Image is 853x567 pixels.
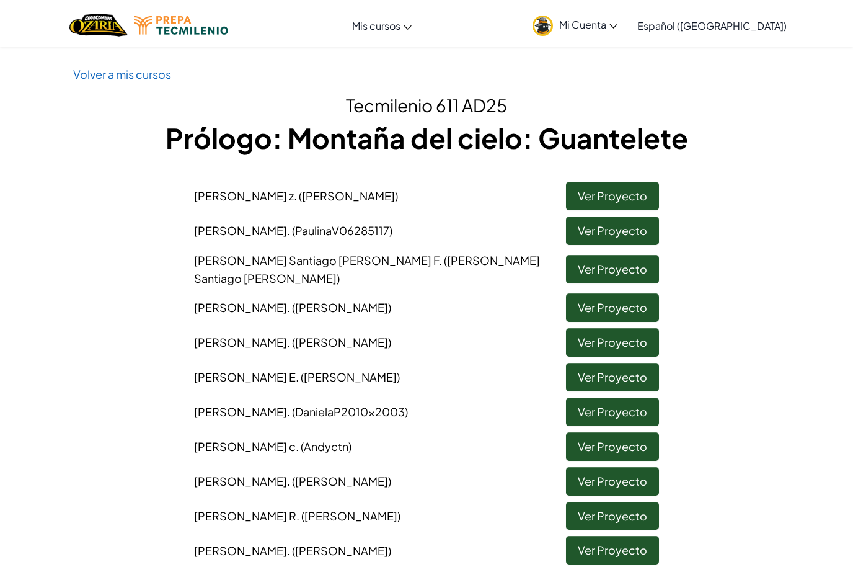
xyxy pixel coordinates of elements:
a: Ver Proyecto [566,395,659,423]
a: Volver a mis cursos [73,64,171,78]
span: Español ([GEOGRAPHIC_DATA]) [637,16,787,29]
a: Ver Proyecto [566,360,659,388]
span: . ([PERSON_NAME]) [287,471,391,485]
span: [PERSON_NAME] [194,332,391,346]
a: Ver Proyecto [566,464,659,493]
a: Ver Proyecto [566,290,659,319]
a: Ver Proyecto [566,213,659,242]
a: Ver Proyecto [566,429,659,458]
a: Ozaria by CodeCombat logo [69,9,127,35]
span: [PERSON_NAME] [194,401,408,416]
span: . ([PERSON_NAME]) [294,185,398,200]
span: . ([PERSON_NAME] Santiago [PERSON_NAME]) [194,250,540,282]
a: Mi Cuenta [526,2,624,42]
a: Ver Proyecto [566,179,659,207]
img: Home [69,9,127,35]
span: . (Andyctn) [296,436,351,450]
span: Mi Cuenta [559,15,617,28]
span: [PERSON_NAME] [194,220,392,234]
span: . ([PERSON_NAME]) [287,540,391,555]
h1: Prólogo: Montaña del cielo: Guantelete [73,115,780,154]
span: . ([PERSON_NAME]) [296,367,400,381]
span: . ([PERSON_NAME]) [287,297,391,311]
span: [PERSON_NAME] z [194,185,398,200]
span: [PERSON_NAME] [194,540,391,555]
a: Ver Proyecto [566,533,659,561]
span: [PERSON_NAME] c [194,436,351,450]
h2: Tecmilenio 611 AD25 [73,89,780,115]
span: [PERSON_NAME] E [194,367,400,381]
img: Tecmilenio logo [134,13,228,32]
a: Ver Proyecto [566,325,659,354]
span: . ([PERSON_NAME]) [287,332,391,346]
a: Mis cursos [346,6,418,39]
span: . (PaulinaV06285117) [287,220,392,234]
span: . ([PERSON_NAME]) [296,506,400,520]
a: Ver Proyecto [566,252,659,280]
span: . (DanielaP2010x2003) [287,401,408,416]
a: Español ([GEOGRAPHIC_DATA]) [631,6,793,39]
span: [PERSON_NAME] [194,471,391,485]
span: Mis cursos [352,16,400,29]
a: Ver Proyecto [566,499,659,527]
span: [PERSON_NAME] R [194,506,400,520]
span: [PERSON_NAME] Santiago [PERSON_NAME] F [194,250,540,282]
span: [PERSON_NAME] [194,297,391,311]
img: avatar [533,12,553,33]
